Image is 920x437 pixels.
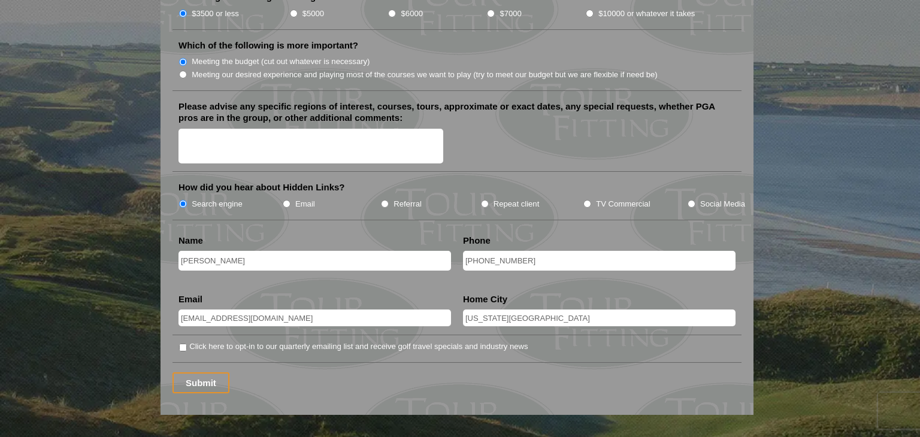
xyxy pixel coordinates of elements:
[401,8,423,20] label: $6000
[192,8,239,20] label: $3500 or less
[494,198,540,210] label: Repeat client
[598,8,695,20] label: $10000 or whatever it takes
[178,235,203,247] label: Name
[178,181,345,193] label: How did you hear about Hidden Links?
[172,372,229,393] input: Submit
[596,198,650,210] label: TV Commercial
[295,198,315,210] label: Email
[178,101,736,124] label: Please advise any specific regions of interest, courses, tours, approximate or exact dates, any s...
[463,293,507,305] label: Home City
[192,56,370,68] label: Meeting the budget (cut out whatever is necessary)
[192,69,658,81] label: Meeting our desired experience and playing most of the courses we want to play (try to meet our b...
[189,341,528,353] label: Click here to opt-in to our quarterly emailing list and receive golf travel specials and industry...
[178,293,202,305] label: Email
[394,198,422,210] label: Referral
[500,8,521,20] label: $7000
[463,235,491,247] label: Phone
[192,198,243,210] label: Search engine
[178,40,358,51] label: Which of the following is more important?
[302,8,324,20] label: $5000
[700,198,745,210] label: Social Media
